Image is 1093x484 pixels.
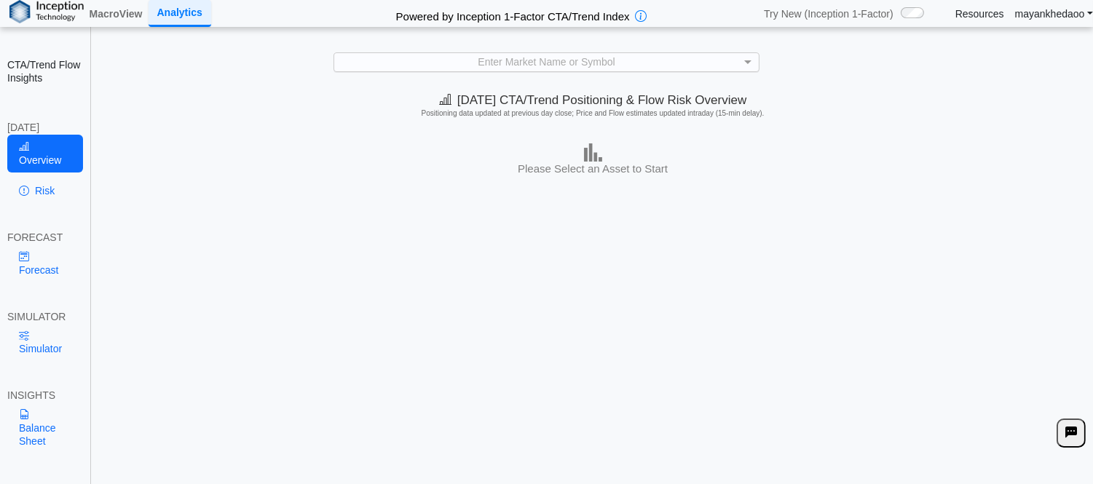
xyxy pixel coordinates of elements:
a: Overview [7,135,83,172]
a: MacroView [84,1,149,26]
div: FORECAST [7,231,83,244]
div: SIMULATOR [7,310,83,323]
a: Risk [7,178,83,203]
span: Try New (Inception 1-Factor) [764,7,893,20]
div: [DATE] [7,121,83,134]
h3: Please Select an Asset to Start [96,162,1089,176]
h5: Positioning data updated at previous day close; Price and Flow estimates updated intraday (15-min... [98,109,1088,118]
a: Simulator [7,323,83,361]
a: mayankhedaoo [1015,7,1093,20]
a: Forecast [7,244,83,282]
a: Balance Sheet [7,402,83,453]
h2: Powered by Inception 1-Factor CTA/Trend Index [390,4,636,24]
div: INSIGHTS [7,389,83,402]
div: Enter Market Name or Symbol [334,53,758,71]
h2: CTA/Trend Flow Insights [7,58,83,84]
span: [DATE] CTA/Trend Positioning & Flow Risk Overview [439,93,746,107]
img: bar-chart.png [584,143,602,162]
a: Resources [955,7,1004,20]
